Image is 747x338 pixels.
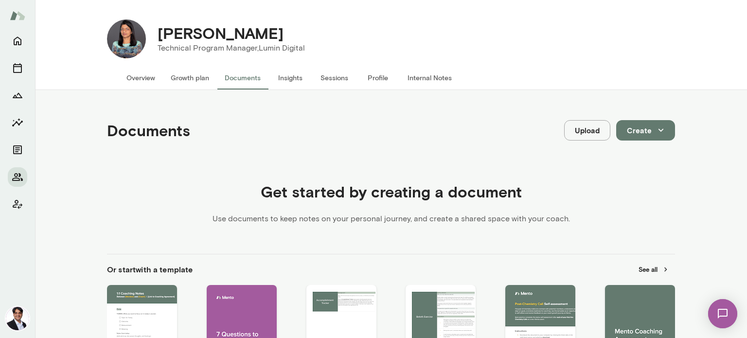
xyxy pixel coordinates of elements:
[616,120,675,141] button: Create
[633,262,675,277] button: See all
[564,120,610,141] button: Upload
[312,66,356,89] button: Sessions
[158,42,305,54] p: Technical Program Manager, Lumin Digital
[8,31,27,51] button: Home
[8,58,27,78] button: Sessions
[356,66,400,89] button: Profile
[8,195,27,214] button: Client app
[107,121,190,140] h4: Documents
[10,6,25,25] img: Mento
[8,167,27,187] button: Members
[217,66,268,89] button: Documents
[8,86,27,105] button: Growth Plan
[8,140,27,160] button: Documents
[8,113,27,132] button: Insights
[158,24,284,42] h4: [PERSON_NAME]
[261,182,522,201] h4: Get started by creating a document
[268,66,312,89] button: Insights
[400,66,460,89] button: Internal Notes
[107,264,193,275] h6: Or start with a template
[163,66,217,89] button: Growth plan
[6,307,29,330] img: Raj Manghani
[213,213,570,225] p: Use documents to keep notes on your personal journey, and create a shared space with your coach.
[119,66,163,89] button: Overview
[107,19,146,58] img: Bhavna Mittal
